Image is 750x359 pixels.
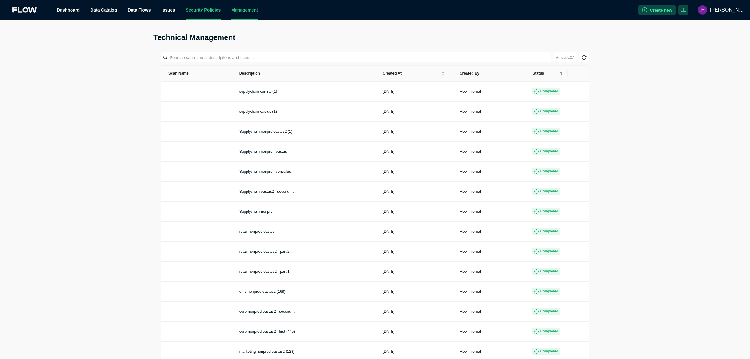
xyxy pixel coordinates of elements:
div: [DATE] [383,289,395,294]
span: Supplychain nonprd eastus2 (1) [239,129,292,134]
span: Supplychain-nonprd [239,209,273,214]
div: Completed [532,168,560,175]
div: Completed [532,188,560,195]
div: Completed [532,208,560,215]
div: [DATE] [383,189,395,194]
img: f41e4c9b9a4b8675bf2c105ad5bc039b [698,5,707,15]
span: supplychain eastus (1) [239,109,277,114]
div: Completed [532,248,560,255]
div: Completed [532,128,560,135]
div: [DATE] [383,229,395,234]
div: Completed [532,88,560,95]
span: Status [532,71,557,76]
div: [DATE] [383,129,395,134]
span: Flow internal [460,189,481,194]
div: [DATE] [383,209,395,214]
div: Completed [532,308,560,315]
span: retail-nonprod eastus2 - part 1 [239,269,290,274]
div: Completed [532,328,560,335]
span: Data Flows [128,7,151,12]
button: Create new [638,5,676,15]
div: [DATE] [383,109,395,114]
div: [DATE] [383,89,395,94]
span: Flow internal [460,309,481,314]
span: Flow internal [460,349,481,354]
div: [DATE] [383,169,395,174]
span: corp-nonprod eastus2 - second (455) [239,309,301,314]
a: Security Policies [186,7,221,12]
input: Search scan names, descriptions and users... [162,52,551,62]
span: retail-nonprod eastus [239,229,275,234]
th: Scan name [161,66,232,82]
div: [DATE] [383,249,395,254]
span: supplychain central (1) [239,89,277,94]
th: Created by [452,66,525,82]
div: Completed [532,268,560,275]
button: Amount:27 [553,52,577,62]
span: Flow internal [460,129,481,134]
a: Data Catalog [90,7,117,12]
span: Flow internal [460,169,481,174]
span: Flow internal [460,329,481,334]
span: Flow internal [460,249,481,254]
div: [DATE] [383,269,395,274]
span: Flow internal [460,209,481,214]
span: Flow internal [460,89,481,94]
th: Created at [375,66,452,82]
span: Flow internal [460,149,481,154]
span: Supplychain nonprd - eastus [239,149,287,154]
span: Supplychain eastus2 - second batch [239,189,300,194]
span: oms-nonprod eastus2 (168) [239,289,285,294]
span: Flow internal [460,289,481,294]
div: [DATE] [383,309,395,314]
div: Completed [532,288,560,295]
span: Supplychain nonprd - centralus [239,169,291,174]
h2: Technical Management [153,32,597,42]
span: Flow internal [460,269,481,274]
a: Dashboard [57,7,80,12]
div: [DATE] [383,149,395,154]
div: Completed [532,348,560,355]
span: corp-nonprod eastus2 - first (440) [239,329,295,334]
div: Completed [532,228,560,235]
div: [DATE] [383,349,395,354]
div: Completed [532,148,560,155]
div: [DATE] [383,329,395,334]
th: Description [232,66,375,82]
div: Completed [532,108,560,115]
span: marketing nonprod eastus2 (128) [239,349,295,354]
span: retail-nonprod eastus2 - part 2 [239,249,290,254]
span: Created at [383,71,440,76]
span: Flow internal [460,109,481,114]
span: Flow internal [460,229,481,234]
